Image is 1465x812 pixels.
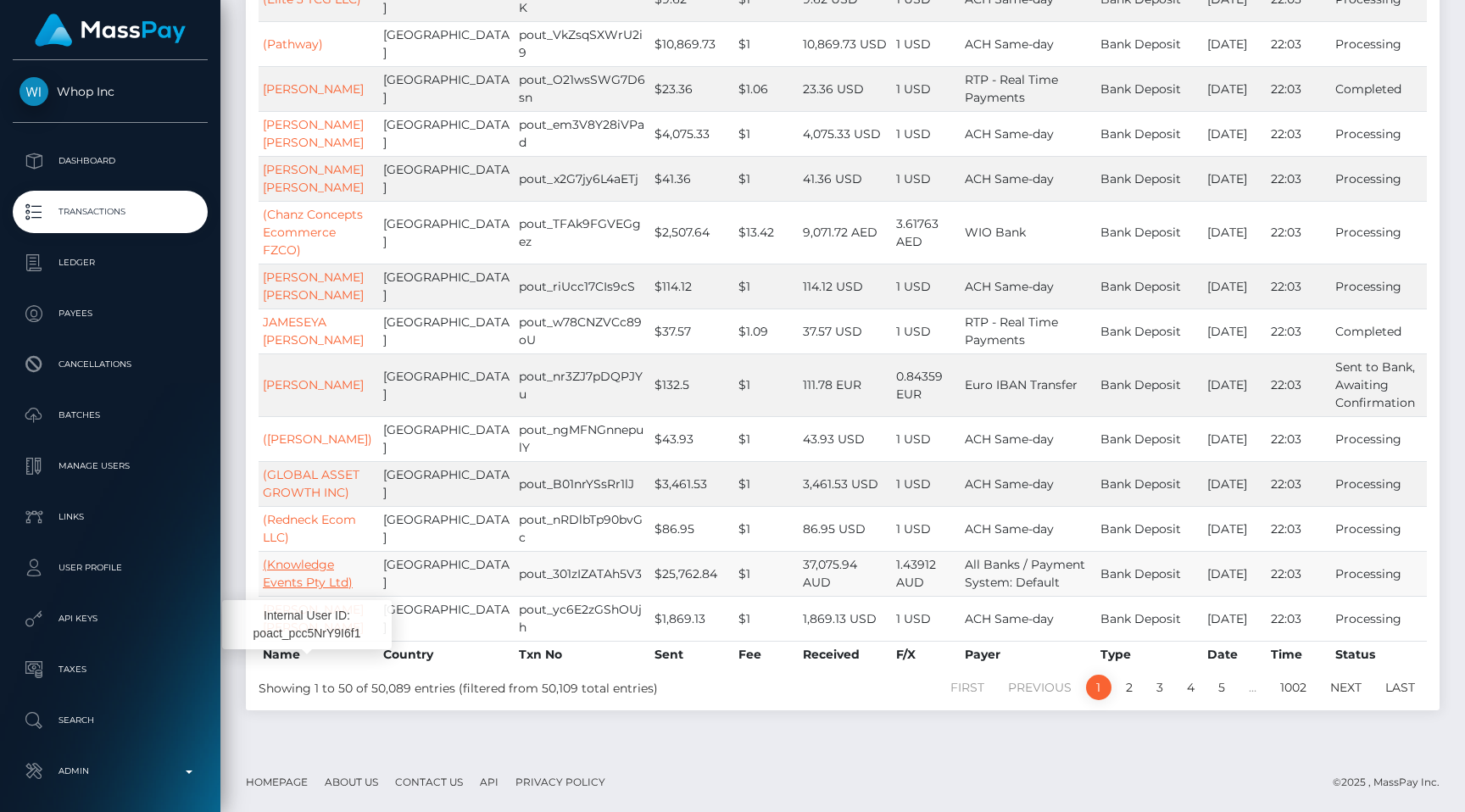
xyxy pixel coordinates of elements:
[515,309,650,353] td: pout_w78CNZVCc89oU
[263,467,359,500] a: (GLOBAL ASSET GROWTH INC)
[388,769,470,795] a: Contact Us
[1203,506,1267,551] td: [DATE]
[1203,641,1267,668] th: Date
[965,611,1054,626] span: ACH Same-day
[379,111,515,156] td: [GEOGRAPHIC_DATA]
[1203,353,1267,416] td: [DATE]
[473,769,505,795] a: API
[734,416,799,461] td: $1
[13,191,208,233] a: Transactions
[263,512,356,545] a: (Redneck Ecom LLC)
[1331,353,1427,416] td: Sent to Bank, Awaiting Confirmation
[1331,201,1427,264] td: Processing
[1267,111,1331,156] td: 22:03
[19,657,201,682] p: Taxes
[379,66,515,111] td: [GEOGRAPHIC_DATA]
[263,81,364,97] a: [PERSON_NAME]
[222,600,392,649] div: Internal User ID: poact_pcc5NrY9I6f1
[1331,309,1427,353] td: Completed
[1331,461,1427,506] td: Processing
[799,264,892,309] td: 114.12 USD
[379,353,515,416] td: [GEOGRAPHIC_DATA]
[650,156,734,201] td: $41.36
[1096,21,1203,66] td: Bank Deposit
[1267,506,1331,551] td: 22:03
[19,453,201,479] p: Manage Users
[965,557,1085,590] span: All Banks / Payment System: Default
[515,596,650,641] td: pout_yc6E2zGShOUjh
[379,309,515,353] td: [GEOGRAPHIC_DATA]
[263,314,364,348] a: JAMESEYA [PERSON_NAME]
[1096,596,1203,641] td: Bank Deposit
[1331,551,1427,596] td: Processing
[1203,461,1267,506] td: [DATE]
[1331,66,1427,111] td: Completed
[259,673,731,698] div: Showing 1 to 50 of 50,089 entries (filtered from 50,109 total entries)
[19,606,201,631] p: API Keys
[650,353,734,416] td: $132.5
[961,641,1096,668] th: Payer
[13,750,208,793] a: Admin
[1096,309,1203,353] td: Bank Deposit
[799,21,892,66] td: 10,869.73 USD
[1203,201,1267,264] td: [DATE]
[1147,675,1173,700] a: 3
[13,648,208,691] a: Taxes
[1267,416,1331,461] td: 22:03
[965,126,1054,142] span: ACH Same-day
[1203,156,1267,201] td: [DATE]
[1096,353,1203,416] td: Bank Deposit
[379,21,515,66] td: [GEOGRAPHIC_DATA]
[13,343,208,386] a: Cancellations
[1096,641,1203,668] th: Type
[799,201,892,264] td: 9,071.72 AED
[19,708,201,733] p: Search
[892,156,960,201] td: 1 USD
[13,242,208,284] a: Ledger
[379,201,515,264] td: [GEOGRAPHIC_DATA]
[318,769,385,795] a: About Us
[1267,264,1331,309] td: 22:03
[263,162,364,195] a: [PERSON_NAME] [PERSON_NAME]
[263,207,363,258] a: (Chanz Concepts Ecommerce FZCO)
[1203,264,1267,309] td: [DATE]
[515,264,650,309] td: pout_riUcc17CIs9cS
[1096,201,1203,264] td: Bank Deposit
[379,416,515,461] td: [GEOGRAPHIC_DATA]
[515,551,650,596] td: pout_301zIZATAh5V3
[734,21,799,66] td: $1
[650,551,734,596] td: $25,762.84
[1267,641,1331,668] th: Time
[734,596,799,641] td: $1
[650,641,734,668] th: Sent
[734,641,799,668] th: Fee
[1376,675,1424,700] a: Last
[1209,675,1234,700] a: 5
[515,353,650,416] td: pout_nr3ZJ7pDQPJYu
[965,314,1058,348] span: RTP - Real Time Payments
[379,641,515,668] th: Country
[965,36,1054,52] span: ACH Same-day
[19,504,201,530] p: Links
[1096,551,1203,596] td: Bank Deposit
[13,598,208,640] a: API Keys
[1267,156,1331,201] td: 22:03
[19,352,201,377] p: Cancellations
[263,117,364,150] a: [PERSON_NAME] [PERSON_NAME]
[892,264,960,309] td: 1 USD
[13,394,208,437] a: Batches
[892,596,960,641] td: 1 USD
[13,445,208,487] a: Manage Users
[799,66,892,111] td: 23.36 USD
[263,377,364,392] a: [PERSON_NAME]
[965,171,1054,186] span: ACH Same-day
[1321,675,1371,700] a: Next
[650,66,734,111] td: $23.36
[892,353,960,416] td: 0.84359 EUR
[892,201,960,264] td: 3.61763 AED
[799,506,892,551] td: 86.95 USD
[515,641,650,668] th: Txn No
[799,416,892,461] td: 43.93 USD
[1331,264,1427,309] td: Processing
[263,270,364,303] a: [PERSON_NAME] [PERSON_NAME]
